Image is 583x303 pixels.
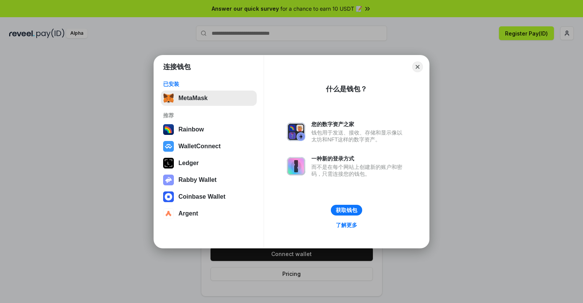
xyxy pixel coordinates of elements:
img: svg+xml,%3Csvg%20xmlns%3D%22http%3A%2F%2Fwww.w3.org%2F2000%2Fsvg%22%20fill%3D%22none%22%20viewBox... [287,123,305,141]
div: Coinbase Wallet [178,193,225,200]
div: Rainbow [178,126,204,133]
div: 已安装 [163,81,254,87]
h1: 连接钱包 [163,62,191,71]
div: 一种新的登录方式 [311,155,406,162]
div: 获取钱包 [336,207,357,214]
div: WalletConnect [178,143,221,150]
button: Argent [161,206,257,221]
button: Close [412,62,423,72]
div: 了解更多 [336,222,357,228]
div: 推荐 [163,112,254,119]
div: 钱包用于发送、接收、存储和显示像以太坊和NFT这样的数字资产。 [311,129,406,143]
button: Rabby Wallet [161,172,257,188]
div: 什么是钱包？ [326,84,367,94]
img: svg+xml,%3Csvg%20xmlns%3D%22http%3A%2F%2Fwww.w3.org%2F2000%2Fsvg%22%20fill%3D%22none%22%20viewBox... [287,157,305,175]
img: svg+xml,%3Csvg%20xmlns%3D%22http%3A%2F%2Fwww.w3.org%2F2000%2Fsvg%22%20width%3D%2228%22%20height%3... [163,158,174,169]
button: Ledger [161,156,257,171]
button: WalletConnect [161,139,257,154]
div: Argent [178,210,198,217]
div: 您的数字资产之家 [311,121,406,128]
img: svg+xml,%3Csvg%20fill%3D%22none%22%20height%3D%2233%22%20viewBox%3D%220%200%2035%2033%22%20width%... [163,93,174,104]
button: Rainbow [161,122,257,137]
img: svg+xml,%3Csvg%20width%3D%2228%22%20height%3D%2228%22%20viewBox%3D%220%200%2028%2028%22%20fill%3D... [163,208,174,219]
img: svg+xml,%3Csvg%20xmlns%3D%22http%3A%2F%2Fwww.w3.org%2F2000%2Fsvg%22%20fill%3D%22none%22%20viewBox... [163,175,174,185]
button: MetaMask [161,91,257,106]
div: Ledger [178,160,199,167]
button: Coinbase Wallet [161,189,257,204]
div: Rabby Wallet [178,177,217,183]
img: svg+xml,%3Csvg%20width%3D%2228%22%20height%3D%2228%22%20viewBox%3D%220%200%2028%2028%22%20fill%3D... [163,141,174,152]
div: 而不是在每个网站上创建新的账户和密码，只需连接您的钱包。 [311,164,406,177]
a: 了解更多 [331,220,362,230]
button: 获取钱包 [331,205,362,216]
img: svg+xml,%3Csvg%20width%3D%22120%22%20height%3D%22120%22%20viewBox%3D%220%200%20120%20120%22%20fil... [163,124,174,135]
img: svg+xml,%3Csvg%20width%3D%2228%22%20height%3D%2228%22%20viewBox%3D%220%200%2028%2028%22%20fill%3D... [163,191,174,202]
div: MetaMask [178,95,207,102]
